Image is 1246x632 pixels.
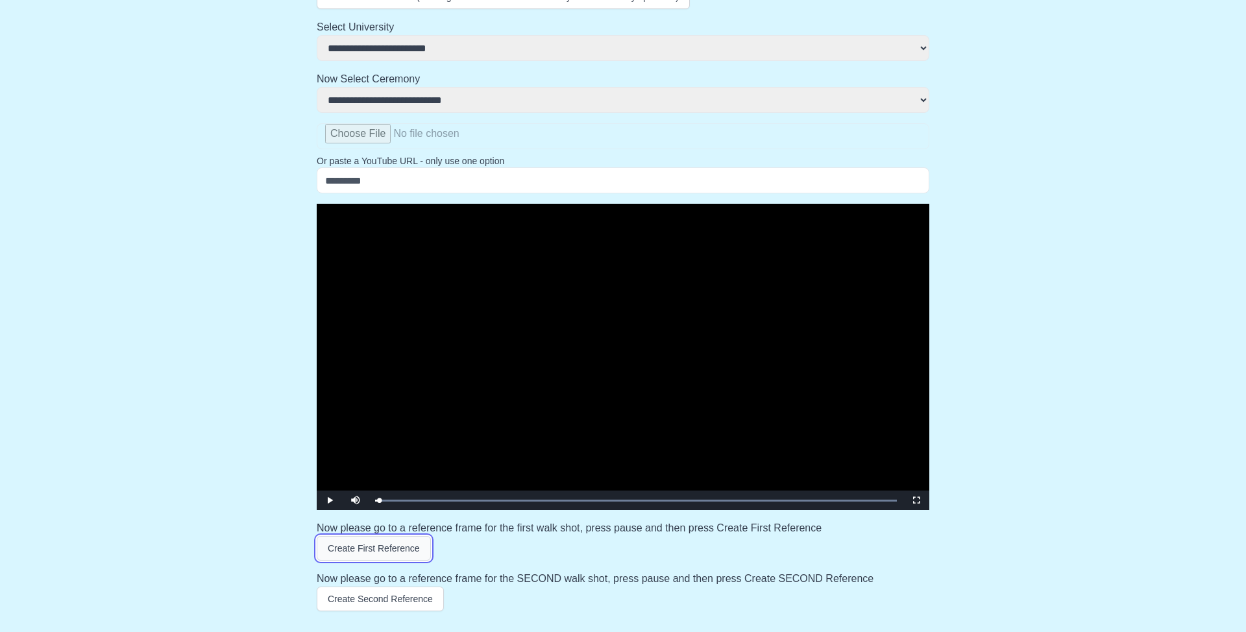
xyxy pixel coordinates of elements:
h2: Select University [317,19,929,35]
h2: Now Select Ceremony [317,71,929,87]
button: Play [317,491,343,510]
div: Video Player [317,204,929,510]
button: Create First Reference [317,536,431,561]
h3: Now please go to a reference frame for the SECOND walk shot, press pause and then press Create SE... [317,571,929,587]
h3: Now please go to a reference frame for the first walk shot, press pause and then press Create Fir... [317,520,929,536]
button: Create Second Reference [317,587,444,611]
div: Progress Bar [375,500,897,502]
button: Mute [343,491,369,510]
p: Or paste a YouTube URL - only use one option [317,154,929,167]
button: Fullscreen [903,491,929,510]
